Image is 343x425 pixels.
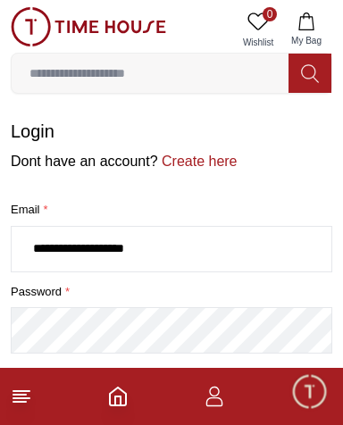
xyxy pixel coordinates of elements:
[11,151,332,172] p: Dont have an account?
[236,7,280,53] a: 0Wishlist
[11,283,332,301] label: password
[11,201,332,219] label: Email
[280,7,332,53] button: My Bag
[107,386,129,407] a: Home
[158,154,238,169] a: Create here
[236,36,280,49] span: Wishlist
[284,34,329,47] span: My Bag
[11,7,166,46] img: ...
[263,7,277,21] span: 0
[11,119,332,144] h1: Login
[290,372,330,412] div: Chat Widget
